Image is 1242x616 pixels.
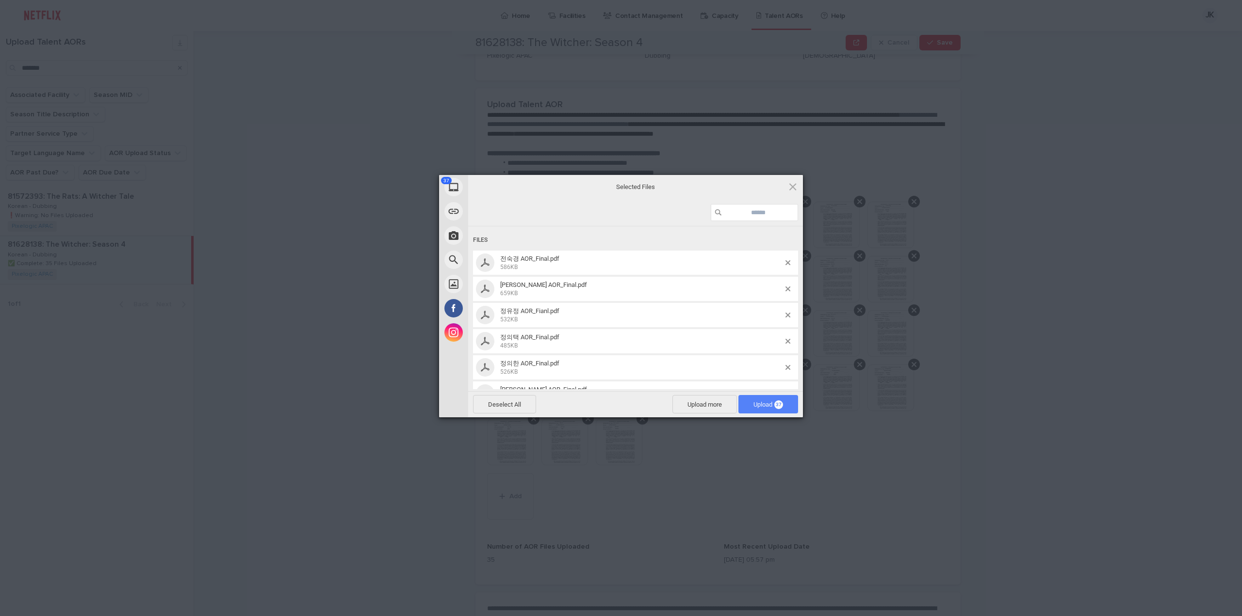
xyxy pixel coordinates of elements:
div: Files [473,231,798,249]
span: 485KB [500,342,518,349]
span: 전숙경 AOR_Final.pdf [500,255,559,262]
div: Take Photo [439,223,556,248]
span: Selected Files [539,182,733,191]
span: 37 [774,400,783,409]
span: Upload more [672,395,737,413]
span: 532KB [500,316,518,323]
span: 586KB [500,264,518,270]
span: [PERSON_NAME] AOR_Final.pdf [500,281,587,288]
span: Upload [738,395,798,413]
span: 526KB [500,368,518,375]
span: 정의한 AOR_Final.pdf [497,360,785,376]
div: Unsplash [439,272,556,296]
div: My Device [439,175,556,199]
span: Deselect All [473,395,536,413]
span: 정승욱 AOR_Final.pdf [497,281,785,297]
span: 조현정 AOR_Final.pdf [497,386,785,402]
span: Upload [753,401,783,408]
span: Click here or hit ESC to close picker [787,181,798,192]
div: Facebook [439,296,556,320]
span: 정유정 AOR_Fianl.pdf [497,307,785,323]
span: [PERSON_NAME] AOR_Final.pdf [500,386,587,393]
span: 전숙경 AOR_Final.pdf [497,255,785,271]
span: 659KB [500,290,518,297]
span: 정의택 AOR_Final.pdf [500,333,559,341]
div: Web Search [439,248,556,272]
span: 정의한 AOR_Final.pdf [500,360,559,367]
span: 정유정 AOR_Fianl.pdf [500,307,559,315]
span: 정의택 AOR_Final.pdf [497,333,785,349]
span: 37 [441,177,452,184]
div: Link (URL) [439,199,556,223]
div: Instagram [439,320,556,345]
